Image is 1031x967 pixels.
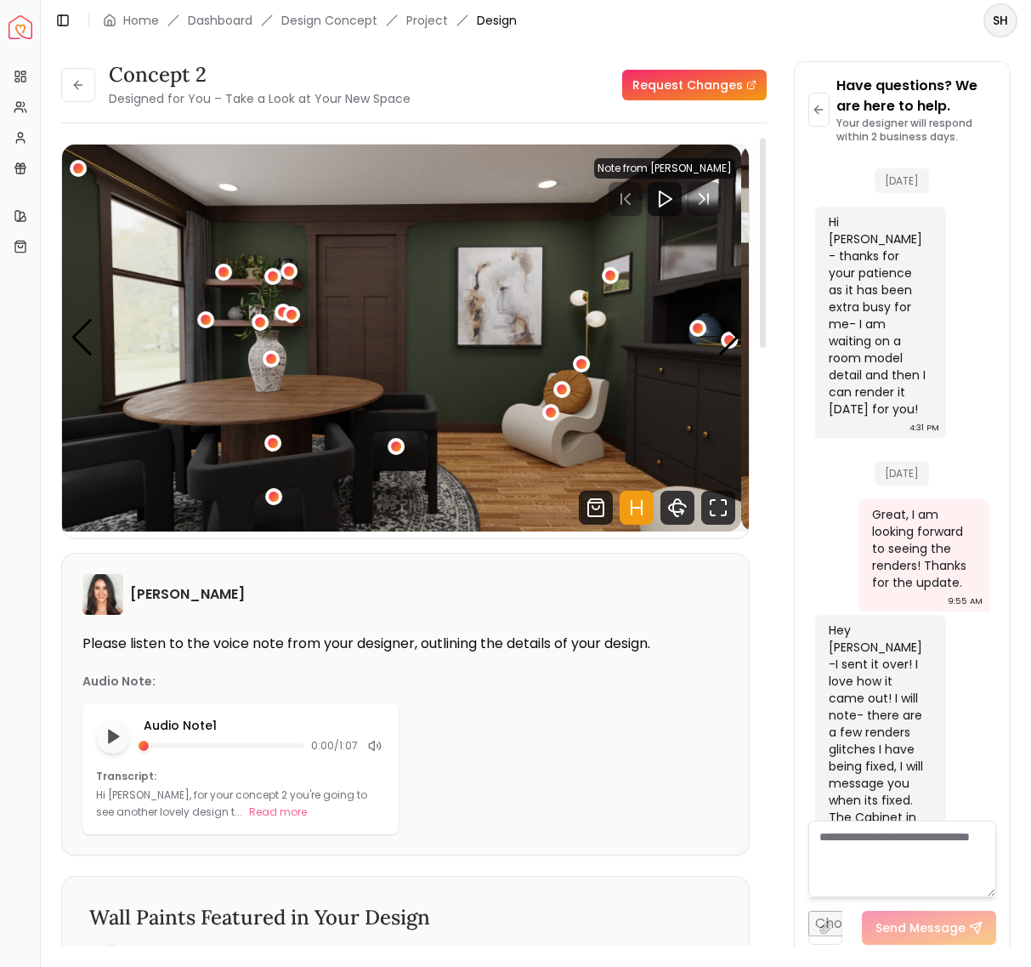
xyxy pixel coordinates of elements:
[829,213,929,418] div: Hi [PERSON_NAME]- thanks for your patience as it has been extra busy for me- I am waiting on a ro...
[660,491,694,525] svg: 360 View
[82,635,728,652] p: Please listen to the voice note from your designer, outlining the details of your design.
[622,70,767,100] a: Request Changes
[82,673,156,690] p: Audio Note:
[8,15,32,39] img: Spacejoy Logo
[983,3,1017,37] button: SH
[71,319,93,356] div: Previous slide
[594,158,735,179] div: Note from [PERSON_NAME]
[875,168,929,193] span: [DATE]
[62,145,749,532] div: Carousel
[829,622,929,945] div: Hey [PERSON_NAME] -I sent it over! I love how it came out! I will note- there are a few renders g...
[96,770,385,783] p: Transcript:
[909,419,939,436] div: 4:31 PM
[109,90,411,107] small: Designed for You – Take a Look at Your New Space
[948,593,983,610] div: 9:55 AM
[717,319,740,356] div: Next slide
[875,461,929,486] span: [DATE]
[620,491,654,525] svg: Hotspots Toggle
[188,12,252,29] a: Dashboard
[985,5,1016,36] span: SH
[249,804,307,821] button: Read more
[144,717,385,734] p: Audio Note 1
[96,720,130,754] button: Play audio note
[311,739,358,753] span: 0:00 / 1:07
[123,12,159,29] a: Home
[836,76,996,117] p: Have questions? We are here to help.
[54,145,741,532] div: 1 / 4
[836,117,996,144] p: Your designer will respond within 2 business days.
[96,788,367,819] p: Hi [PERSON_NAME], for your concept 2 you're going to see another lovely design t...
[82,574,123,615] img: Angela Amore
[103,12,517,29] nav: breadcrumb
[281,12,377,29] li: Design Concept
[579,491,613,525] svg: Shop Products from this design
[701,491,735,525] svg: Fullscreen
[872,506,972,591] div: Great, I am looking forward to seeing the renders! Thanks for the update.
[109,61,411,88] h3: concept 2
[365,736,385,756] div: Mute audio
[54,145,741,532] img: Design Render 1
[89,904,722,931] h3: Wall Paints Featured in Your Design
[477,12,517,29] span: Design
[130,584,245,605] h6: [PERSON_NAME]
[406,12,448,29] a: Project
[654,189,675,209] svg: Play
[8,15,32,39] a: Spacejoy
